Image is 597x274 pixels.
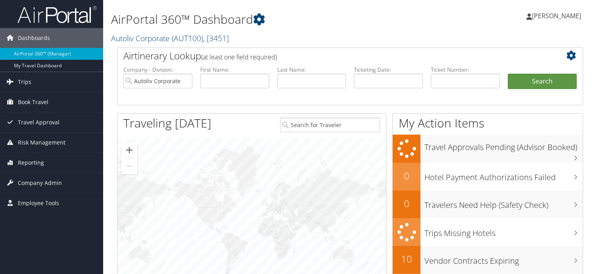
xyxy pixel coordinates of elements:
h3: Hotel Payment Authorizations Failed [424,168,583,183]
span: Employee Tools [18,193,59,213]
span: Risk Management [18,133,65,152]
h1: My Action Items [393,115,583,131]
button: Zoom out [121,158,137,174]
h2: Airtinerary Lookup [123,49,538,63]
label: Last Name: [277,66,346,74]
button: Zoom in [121,142,137,158]
h1: Traveling [DATE] [123,115,211,131]
input: Search for Traveler [280,118,380,132]
label: Ticketing Date: [354,66,423,74]
label: First Name: [200,66,269,74]
h3: Travelers Need Help (Safety Check) [424,196,583,211]
span: Company Admin [18,173,62,193]
label: Ticket Number: [431,66,500,74]
span: Book Travel [18,92,48,112]
h2: 0 [393,197,420,210]
label: Company - Division: [123,66,192,74]
span: , [ 3451 ] [203,33,229,44]
span: Trips [18,72,31,92]
span: Travel Approval [18,112,60,132]
a: 0Travelers Need Help (Safety Check) [393,190,583,218]
button: Search [508,74,577,89]
h3: Trips Missing Hotels [424,224,583,239]
span: Reporting [18,153,44,173]
h3: Vendor Contracts Expiring [424,251,583,266]
a: [PERSON_NAME] [526,4,589,28]
span: (at least one field required) [201,53,277,61]
a: 0Hotel Payment Authorizations Failed [393,163,583,190]
span: Dashboards [18,28,50,48]
h1: AirPortal 360™ Dashboard [111,11,430,28]
a: Travel Approvals Pending (Advisor Booked) [393,135,583,163]
span: [PERSON_NAME] [532,11,581,20]
h3: Travel Approvals Pending (Advisor Booked) [424,138,583,153]
a: 10Vendor Contracts Expiring [393,246,583,274]
a: Autoliv Corporate [111,33,229,44]
img: airportal-logo.png [17,5,97,24]
h2: 0 [393,169,420,183]
h2: 10 [393,252,420,266]
span: ( AUT100 ) [172,33,203,44]
a: Trips Missing Hotels [393,218,583,246]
